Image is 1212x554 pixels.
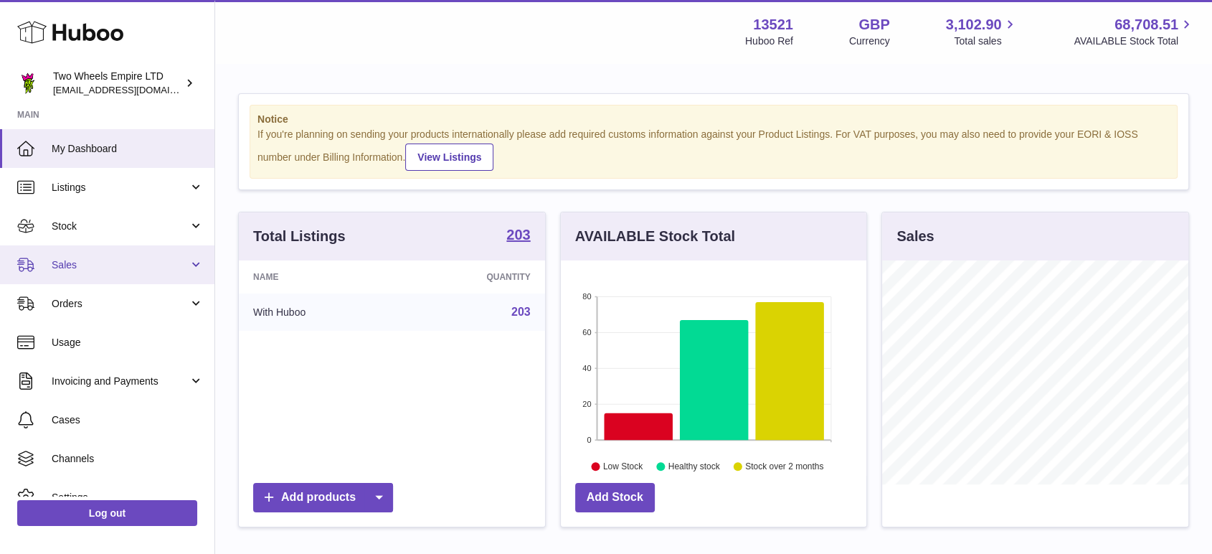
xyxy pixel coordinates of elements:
div: Huboo Ref [745,34,793,48]
span: My Dashboard [52,142,204,156]
span: Stock [52,220,189,233]
span: AVAILABLE Stock Total [1074,34,1195,48]
div: If you're planning on sending your products internationally please add required customs informati... [257,128,1170,171]
h3: AVAILABLE Stock Total [575,227,735,246]
span: Invoicing and Payments [52,375,189,388]
a: View Listings [405,144,493,171]
text: Healthy stock [668,461,721,471]
h3: Total Listings [253,227,346,246]
span: Orders [52,297,189,311]
th: Quantity [400,260,545,294]
td: With Huboo [239,294,400,331]
h3: Sales [896,227,934,246]
span: Sales [52,258,189,272]
img: justas@twowheelsempire.com [17,72,39,94]
a: 203 [506,227,530,245]
text: Low Stock [603,461,643,471]
text: 20 [582,400,591,408]
text: 60 [582,328,591,337]
span: Cases [52,413,204,427]
span: Settings [52,491,204,504]
text: 40 [582,364,591,372]
th: Name [239,260,400,294]
div: Currency [849,34,890,48]
a: Add products [253,483,393,512]
strong: GBP [858,15,889,34]
span: Total sales [954,34,1018,48]
strong: Notice [257,113,1170,126]
span: [EMAIL_ADDRESS][DOMAIN_NAME] [53,84,211,95]
strong: 203 [506,227,530,242]
div: Two Wheels Empire LTD [53,70,182,97]
strong: 13521 [753,15,793,34]
a: 203 [511,306,531,318]
text: Stock over 2 months [745,461,823,471]
span: 68,708.51 [1114,15,1178,34]
a: 3,102.90 Total sales [946,15,1018,48]
a: 68,708.51 AVAILABLE Stock Total [1074,15,1195,48]
text: 0 [587,436,591,444]
a: Add Stock [575,483,655,512]
text: 80 [582,292,591,301]
span: 3,102.90 [946,15,1002,34]
span: Usage [52,336,204,349]
span: Listings [52,181,189,194]
a: Log out [17,500,197,526]
span: Channels [52,452,204,466]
